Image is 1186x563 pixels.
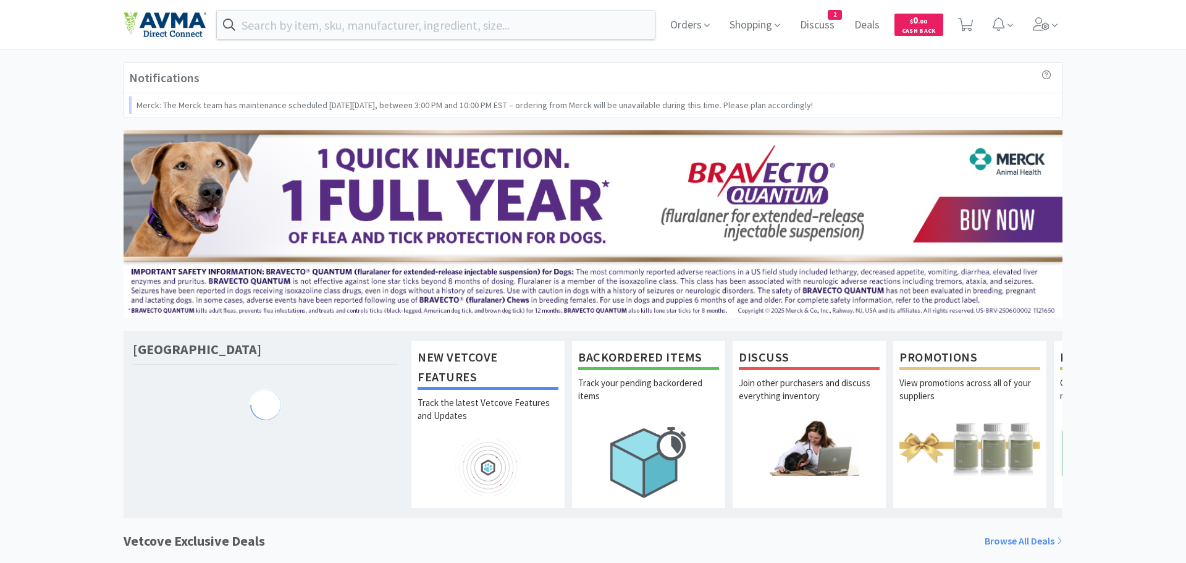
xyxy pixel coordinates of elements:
img: e4e33dab9f054f5782a47901c742baa9_102.png [124,12,206,38]
span: Cash Back [902,28,936,36]
p: Track your pending backordered items [578,376,719,420]
img: hero_discuss.png [739,420,880,476]
p: Join other purchasers and discuss everything inventory [739,376,880,420]
img: hero_promotions.png [899,420,1040,476]
span: . 00 [918,17,927,25]
p: View promotions across all of your suppliers [899,376,1040,420]
a: PromotionsView promotions across all of your suppliers [893,341,1047,509]
h1: Backordered Items [578,347,719,370]
img: hero_backorders.png [578,420,719,504]
span: $ [910,17,913,25]
span: 2 [828,11,841,19]
a: $0.00Cash Back [894,8,943,41]
h3: Notifications [129,68,200,88]
a: Backordered ItemsTrack your pending backordered items [571,341,726,509]
a: Browse All Deals [985,533,1062,549]
span: 0 [910,14,927,26]
p: Track the latest Vetcove Features and Updates [418,396,558,439]
a: Discuss2 [795,20,839,31]
h1: Promotions [899,347,1040,370]
img: 3ffb5edee65b4d9ab6d7b0afa510b01f.jpg [124,130,1062,318]
img: hero_feature_roadmap.png [418,439,558,496]
h1: Vetcove Exclusive Deals [124,530,265,552]
h1: New Vetcove Features [418,347,558,390]
h1: [GEOGRAPHIC_DATA] [133,341,261,358]
a: DiscussJoin other purchasers and discuss everything inventory [732,341,886,509]
p: Merck: The Merck team has maintenance scheduled [DATE][DATE], between 3:00 PM and 10:00 PM EST – ... [137,98,813,112]
h1: Discuss [739,347,880,370]
a: Deals [849,20,885,31]
input: Search by item, sku, manufacturer, ingredient, size... [217,11,655,39]
a: New Vetcove FeaturesTrack the latest Vetcove Features and Updates [411,341,565,509]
